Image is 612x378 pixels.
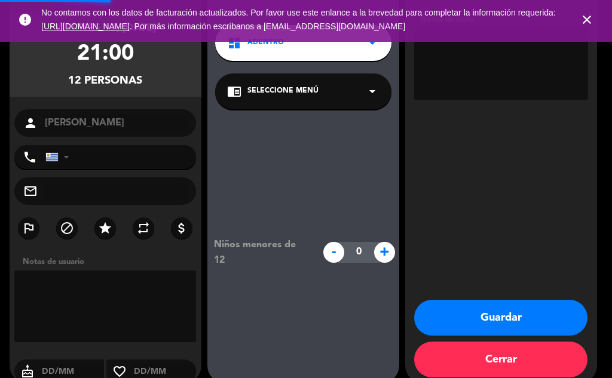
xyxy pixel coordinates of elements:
div: Uruguay: +598 [46,146,74,168]
i: person [23,116,38,130]
i: chrome_reader_mode [227,84,241,99]
div: Niños menores de 12 [205,237,317,268]
i: phone [23,150,37,164]
button: Cerrar [414,342,587,377]
i: dashboard [227,36,241,50]
i: block [60,221,74,235]
span: No contamos con los datos de facturación actualizados. Por favor use este enlance a la brevedad p... [41,8,556,31]
i: close [580,13,594,27]
i: attach_money [175,221,189,235]
div: 21:00 [77,37,134,72]
i: error [18,13,32,27]
i: outlined_flag [22,221,36,235]
span: + [374,242,395,263]
div: 12 personas [68,72,142,90]
span: Adentro [247,37,284,49]
span: - [323,242,344,263]
i: star [98,221,112,235]
a: . Por más información escríbanos a [EMAIL_ADDRESS][DOMAIN_NAME] [130,21,405,31]
button: Guardar [414,300,587,336]
div: Notas de usuario [17,256,201,268]
a: [URL][DOMAIN_NAME] [41,21,130,31]
i: arrow_drop_down [365,84,380,99]
span: Seleccione Menú [247,85,319,97]
i: repeat [136,221,151,235]
i: arrow_drop_down [365,36,380,50]
i: mail_outline [23,184,38,198]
